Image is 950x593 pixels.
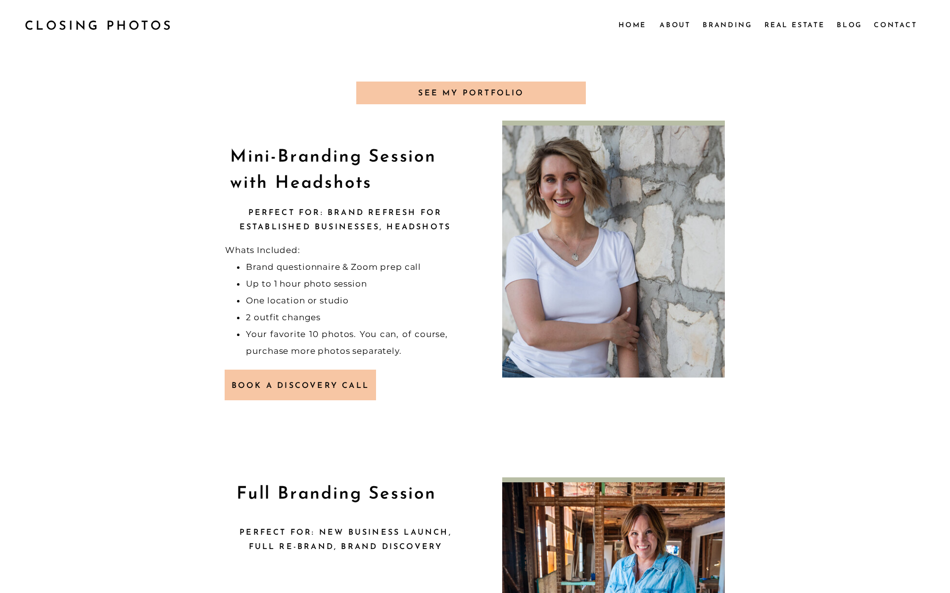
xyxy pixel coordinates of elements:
li: Up to 1 hour photo session [245,275,448,292]
a: See my portfolio [413,86,530,97]
h3: Perfect for: new business launch, Full Re-brand, Brand discovery [225,526,466,555]
h3: Perfect for: Brand refresh for established businesses, Headshots [225,206,466,232]
a: Blog [837,19,863,30]
h2: Full Branding Session [225,482,448,505]
li: 2 outfit changes [245,309,448,326]
a: About [660,19,690,30]
a: Branding [703,19,753,30]
li: One location or studio [245,292,448,309]
h2: Mini-Branding Session with Headshots [230,145,453,198]
a: CLOSING PHOTOS [25,15,182,34]
li: Brand questionnaire & Zoom prep call [245,258,448,275]
a: Real Estate [764,19,827,30]
div: Whats Included: [225,242,448,368]
li: Your favorite 10 photos. You can, of course, purchase more photos separately. [245,326,448,359]
a: Home [618,19,646,30]
a: Contact [874,19,916,30]
a: Book a discovery call [228,379,373,389]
